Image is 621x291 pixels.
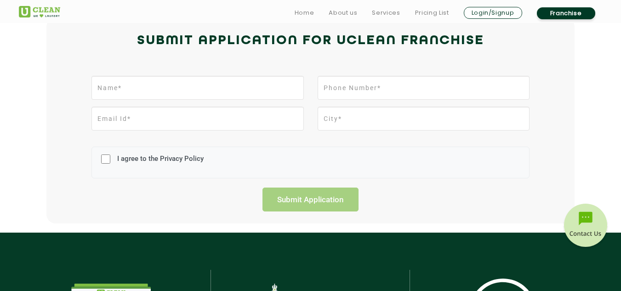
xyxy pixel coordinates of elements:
a: About us [329,7,357,18]
input: Submit Application [262,188,359,211]
input: Phone Number* [318,76,530,100]
input: City* [318,107,530,131]
img: contact-btn [563,204,609,250]
a: Home [295,7,314,18]
img: UClean Laundry and Dry Cleaning [19,6,60,17]
a: Franchise [537,7,595,19]
label: I agree to the Privacy Policy [115,154,204,171]
h2: Submit Application for UCLEAN FRANCHISE [19,30,603,52]
input: Email Id* [91,107,303,131]
input: Name* [91,76,303,100]
a: Services [372,7,400,18]
a: Pricing List [415,7,449,18]
a: Login/Signup [464,7,522,19]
